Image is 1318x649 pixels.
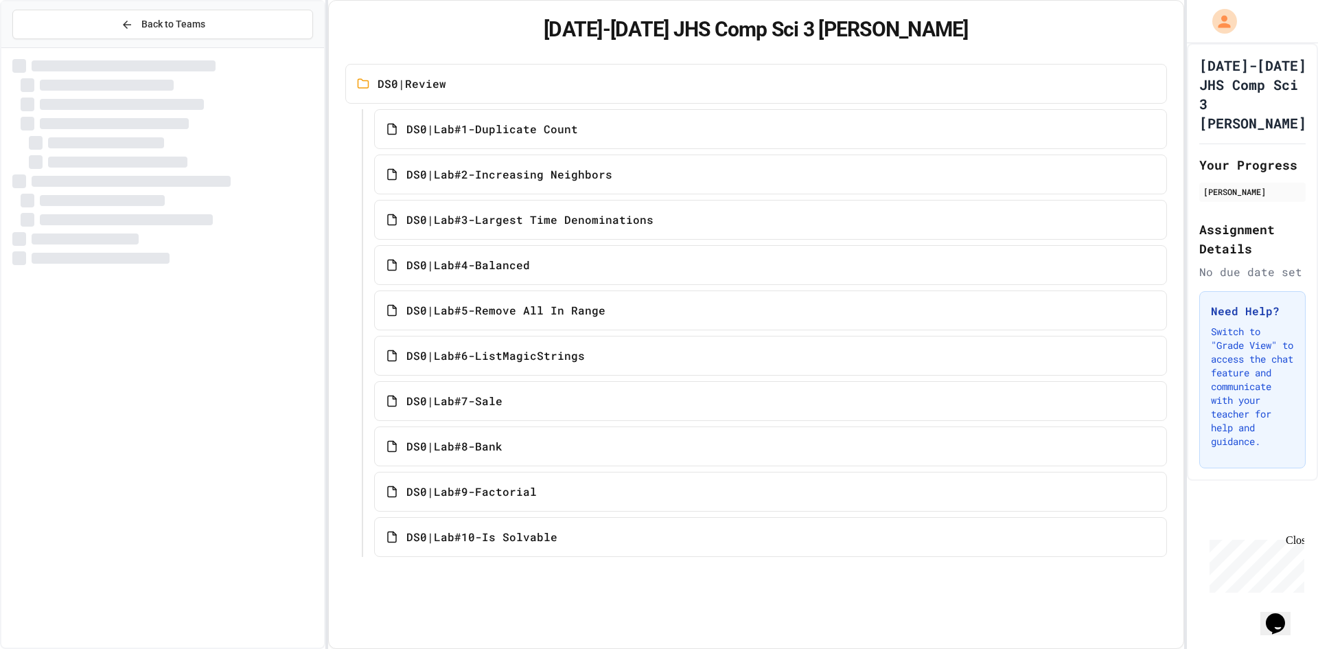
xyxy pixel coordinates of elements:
[1199,264,1306,280] div: No due date set
[406,212,654,228] span: DS0|Lab#3-Largest Time Denominations
[5,5,95,87] div: Chat with us now!Close
[374,291,1167,330] a: DS0|Lab#5-Remove All In Range
[406,393,502,409] span: DS0|Lab#7-Sale
[12,10,313,39] button: Back to Teams
[406,529,557,545] span: DS0|Lab#10-Is Solvable
[406,121,578,137] span: DS0|Lab#1-Duplicate Count
[406,348,585,364] span: DS0|Lab#6-ListMagicStrings
[1199,155,1306,174] h2: Your Progress
[374,426,1167,466] a: DS0|Lab#8-Bank
[1198,5,1240,37] div: My Account
[374,155,1167,194] a: DS0|Lab#2-Increasing Neighbors
[406,166,612,183] span: DS0|Lab#2-Increasing Neighbors
[1211,325,1294,448] p: Switch to "Grade View" to access the chat feature and communicate with your teacher for help and ...
[1199,220,1306,258] h2: Assignment Details
[374,200,1167,240] a: DS0|Lab#3-Largest Time Denominations
[374,109,1167,149] a: DS0|Lab#1-Duplicate Count
[374,381,1167,421] a: DS0|Lab#7-Sale
[374,336,1167,376] a: DS0|Lab#6-ListMagicStrings
[406,483,537,500] span: DS0|Lab#9-Factorial
[1203,185,1302,198] div: [PERSON_NAME]
[141,17,205,32] span: Back to Teams
[406,302,605,319] span: DS0|Lab#5-Remove All In Range
[406,257,530,273] span: DS0|Lab#4-Balanced
[345,17,1167,42] h1: [DATE]-[DATE] JHS Comp Sci 3 [PERSON_NAME]
[374,517,1167,557] a: DS0|Lab#10-Is Solvable
[406,438,502,455] span: DS0|Lab#8-Bank
[378,76,446,92] span: DS0|Review
[1204,534,1304,593] iframe: chat widget
[1199,56,1306,133] h1: [DATE]-[DATE] JHS Comp Sci 3 [PERSON_NAME]
[1260,594,1304,635] iframe: chat widget
[374,472,1167,512] a: DS0|Lab#9-Factorial
[374,245,1167,285] a: DS0|Lab#4-Balanced
[1211,303,1294,319] h3: Need Help?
